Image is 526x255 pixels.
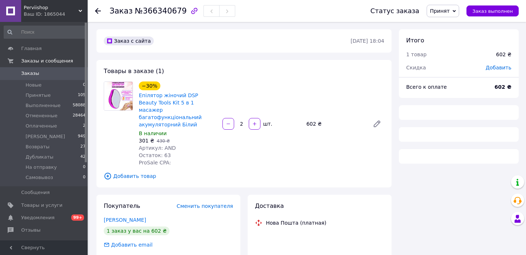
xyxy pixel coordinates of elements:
[104,37,154,45] div: Заказ с сайта
[103,241,153,248] div: Добавить email
[26,144,50,150] span: Возвраты
[26,82,42,88] span: Новые
[261,120,273,127] div: шт.
[24,11,88,18] div: Ваш ID: 1865044
[264,219,328,227] div: Нова Пошта (платная)
[95,7,101,15] div: Вернуться назад
[104,82,133,110] img: Епілятор жіночий DSP Beauty Tools Kit 5 в 1 масажер багатофункціональний акумуляторний Білий
[21,227,41,233] span: Отзывы
[73,102,85,109] span: 58088
[430,8,450,14] span: Принят
[21,239,51,246] span: Покупатели
[21,45,42,52] span: Главная
[104,202,140,209] span: Покупатель
[370,117,384,131] a: Редактировать
[21,189,50,196] span: Сообщения
[139,152,171,158] span: Остаток: 63
[304,119,367,129] div: 602 ₴
[78,133,85,140] span: 949
[139,81,160,90] div: −30%
[83,174,85,181] span: 0
[139,160,171,165] span: ProSale CPA:
[26,123,57,129] span: Оплаченные
[26,154,53,160] span: Дубликаты
[26,102,61,109] span: Выполненные
[370,7,419,15] div: Статус заказа
[26,133,65,140] span: [PERSON_NAME]
[26,174,53,181] span: Самовывоз
[104,172,384,180] span: Добавить товар
[104,227,169,235] div: 1 заказ у вас на 602 ₴
[80,154,85,160] span: 42
[21,58,73,64] span: Заказы и сообщения
[157,138,170,144] span: 430 ₴
[486,65,511,71] span: Добавить
[21,214,54,221] span: Уведомления
[177,203,233,209] span: Сменить покупателя
[26,92,51,99] span: Принятые
[139,130,167,136] span: В наличии
[26,113,57,119] span: Отмененные
[139,138,154,144] span: 301 ₴
[255,202,284,209] span: Доставка
[406,65,426,71] span: Скидка
[83,164,85,171] span: 0
[71,214,84,221] span: 99+
[24,4,79,11] span: Perviishop
[466,5,519,16] button: Заказ выполнен
[80,144,85,150] span: 27
[351,38,384,44] time: [DATE] 18:04
[139,92,202,127] a: Епілятор жіночий DSP Beauty Tools Kit 5 в 1 масажер багатофункціональний акумуляторний Білий
[495,84,511,90] b: 602 ₴
[26,164,57,171] span: На отправку
[21,202,62,209] span: Товары и услуги
[83,123,85,129] span: 2
[135,7,187,15] span: №366340679
[406,52,427,57] span: 1 товар
[406,84,447,90] span: Всего к оплате
[78,92,85,99] span: 105
[110,241,153,248] div: Добавить email
[21,70,39,77] span: Заказы
[139,145,176,151] span: Артикул: AND
[73,113,85,119] span: 28464
[472,8,513,14] span: Заказ выполнен
[406,37,424,44] span: Итого
[110,7,133,15] span: Заказ
[496,51,511,58] div: 602 ₴
[4,26,86,39] input: Поиск
[104,68,164,75] span: Товары в заказе (1)
[83,82,85,88] span: 0
[104,217,146,223] a: [PERSON_NAME]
